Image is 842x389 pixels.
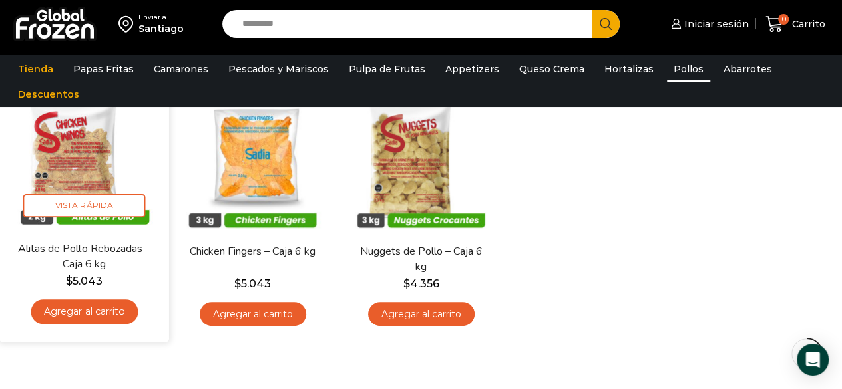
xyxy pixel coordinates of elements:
span: 0 [778,14,789,25]
div: Enviar a [138,13,184,22]
bdi: 5.043 [66,274,103,287]
a: Agregar al carrito: “Nuggets de Pollo - Caja 6 kg” [368,302,475,326]
a: Chicken Fingers – Caja 6 kg [186,244,319,259]
bdi: 5.043 [234,277,271,290]
a: Descuentos [11,82,86,107]
bdi: 4.356 [403,277,439,290]
a: Tienda [11,57,60,82]
a: Abarrotes [717,57,779,82]
span: $ [403,277,410,290]
button: Search button [592,10,620,38]
a: Pescados y Mariscos [222,57,335,82]
span: Vista Rápida [23,194,146,217]
span: $ [234,277,241,290]
a: Agregar al carrito: “Chicken Fingers - Caja 6 kg” [200,302,306,326]
span: Iniciar sesión [681,17,749,31]
span: Carrito [789,17,825,31]
div: Santiago [138,22,184,35]
a: Queso Crema [513,57,591,82]
a: Hortalizas [598,57,660,82]
a: Camarones [147,57,215,82]
a: Alitas de Pollo Rebozadas – Caja 6 kg [17,241,151,272]
span: $ [66,274,73,287]
a: 0 Carrito [762,9,829,40]
a: Pollos [667,57,710,82]
a: Appetizers [439,57,506,82]
div: Open Intercom Messenger [797,344,829,376]
img: address-field-icon.svg [118,13,138,35]
a: Iniciar sesión [668,11,749,37]
a: Papas Fritas [67,57,140,82]
a: Nuggets de Pollo – Caja 6 kg [354,244,488,275]
a: Agregar al carrito: “Alitas de Pollo Rebozadas - Caja 6 kg” [31,299,138,324]
a: Pulpa de Frutas [342,57,432,82]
